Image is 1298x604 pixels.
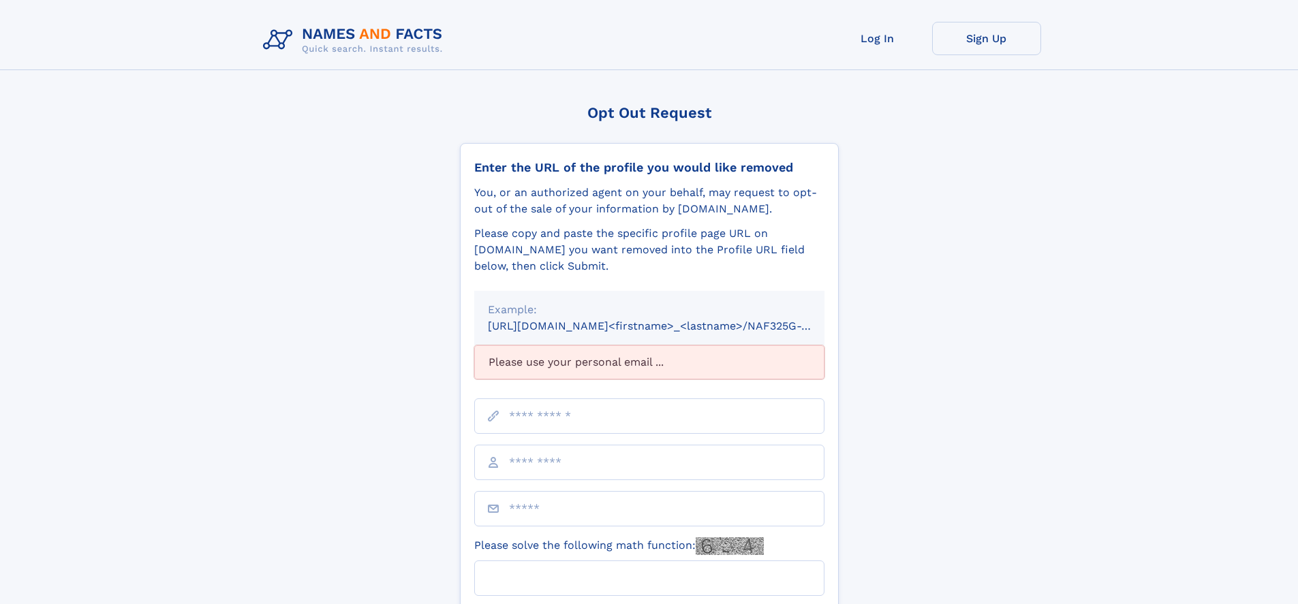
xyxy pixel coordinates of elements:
div: Example: [488,302,811,318]
div: Please copy and paste the specific profile page URL on [DOMAIN_NAME] you want removed into the Pr... [474,225,824,274]
div: Opt Out Request [460,104,839,121]
div: You, or an authorized agent on your behalf, may request to opt-out of the sale of your informatio... [474,185,824,217]
div: Please use your personal email ... [474,345,824,379]
label: Please solve the following math function: [474,537,764,555]
a: Log In [823,22,932,55]
img: Logo Names and Facts [258,22,454,59]
div: Enter the URL of the profile you would like removed [474,160,824,175]
a: Sign Up [932,22,1041,55]
small: [URL][DOMAIN_NAME]<firstname>_<lastname>/NAF325G-xxxxxxxx [488,319,850,332]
